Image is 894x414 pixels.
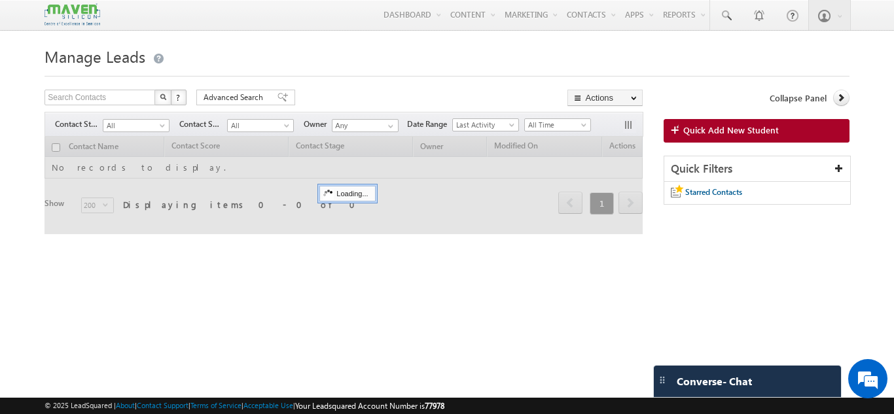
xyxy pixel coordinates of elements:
span: All [103,120,166,131]
img: Custom Logo [45,3,99,26]
span: Owner [304,118,332,130]
img: Search [160,94,166,100]
span: Starred Contacts [685,187,742,197]
a: All [103,119,170,132]
a: Last Activity [452,118,519,131]
img: carter-drag [657,375,668,385]
div: Quick Filters [664,156,850,182]
span: ? [176,92,182,103]
a: Quick Add New Student [664,119,849,143]
span: 77978 [425,401,444,411]
span: Date Range [407,118,452,130]
a: Contact Support [137,401,188,409]
span: Collapse Panel [770,92,827,104]
button: ? [171,90,187,105]
span: Quick Add New Student [683,124,779,136]
span: Advanced Search [204,92,267,103]
span: All Time [525,119,587,131]
a: All [227,119,294,132]
span: Your Leadsquared Account Number is [295,401,444,411]
span: Last Activity [453,119,515,131]
span: Contact Source [179,118,227,130]
a: Show All Items [381,120,397,133]
a: All Time [524,118,591,131]
div: Loading... [319,186,375,201]
button: Actions [567,90,643,106]
span: Manage Leads [45,46,145,67]
span: Converse - Chat [677,375,752,387]
a: Terms of Service [190,401,241,409]
span: All [228,120,290,131]
a: Acceptable Use [243,401,293,409]
span: © 2025 LeadSquared | | | | | [45,400,444,412]
span: Contact Stage [55,118,103,130]
a: About [116,401,135,409]
input: Type to Search [332,119,399,132]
